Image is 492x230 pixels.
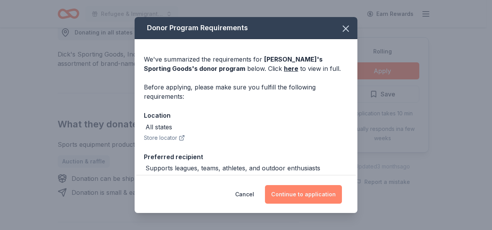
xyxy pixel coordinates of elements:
div: Preferred recipient [144,152,348,162]
div: Location [144,110,348,120]
div: Before applying, please make sure you fulfill the following requirements: [144,82,348,101]
button: Cancel [235,185,254,204]
button: Store locator [144,133,185,142]
button: Continue to application [265,185,342,204]
div: All states [145,122,172,132]
div: Donor Program Requirements [135,17,357,39]
div: We've summarized the requirements for below. Click to view in full. [144,55,348,73]
a: here [284,64,298,73]
div: Supports leagues, teams, athletes, and outdoor enthusiasts [145,163,320,173]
